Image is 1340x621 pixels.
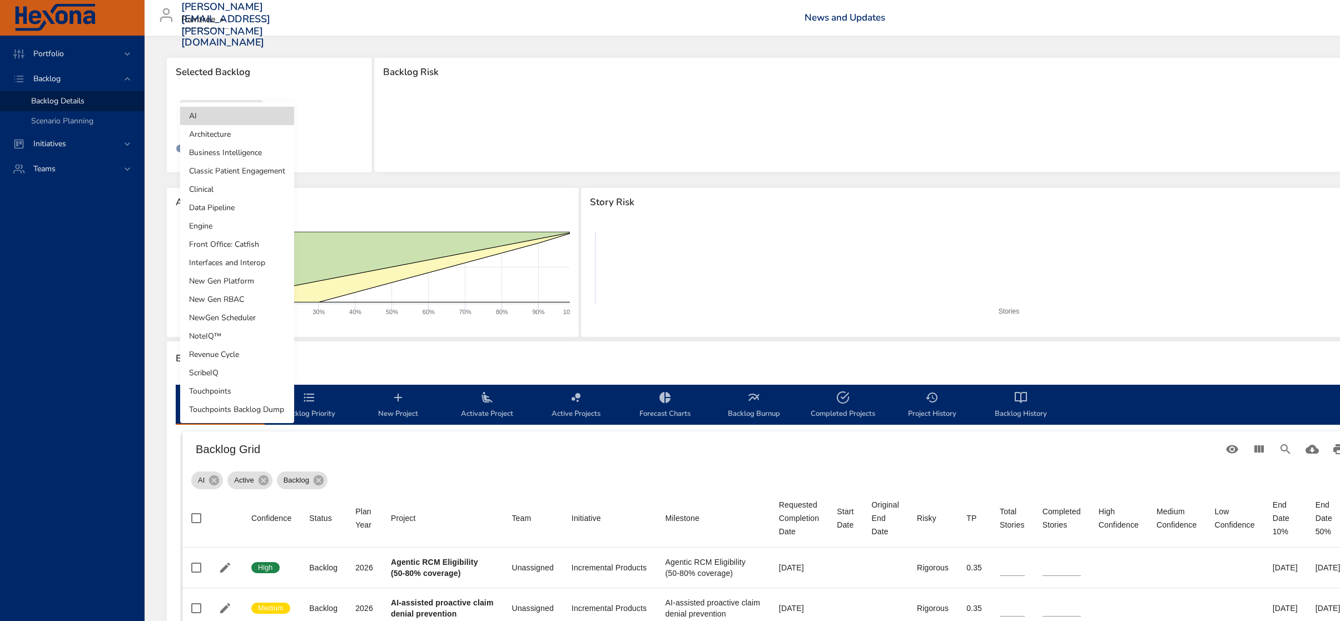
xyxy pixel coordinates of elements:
li: Architecture [180,125,294,143]
li: Classic Patient Engagement [180,162,294,180]
li: Engine [180,217,294,235]
li: New Gen RBAC [180,290,294,309]
li: NoteIQ™ [180,327,294,345]
li: Business Intelligence [180,143,294,162]
li: Touchpoints Backlog Dump [180,400,294,419]
li: ScribeIQ [180,364,294,382]
li: Clinical [180,180,294,198]
li: Data Pipeline [180,198,294,217]
li: Revenue Cycle [180,345,294,364]
li: New Gen Platform [180,272,294,290]
li: Front Office: Catfish [180,235,294,254]
li: AI [180,107,294,125]
li: Touchpoints [180,382,294,400]
li: NewGen Scheduler [180,309,294,327]
li: Interfaces and Interop [180,254,294,272]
